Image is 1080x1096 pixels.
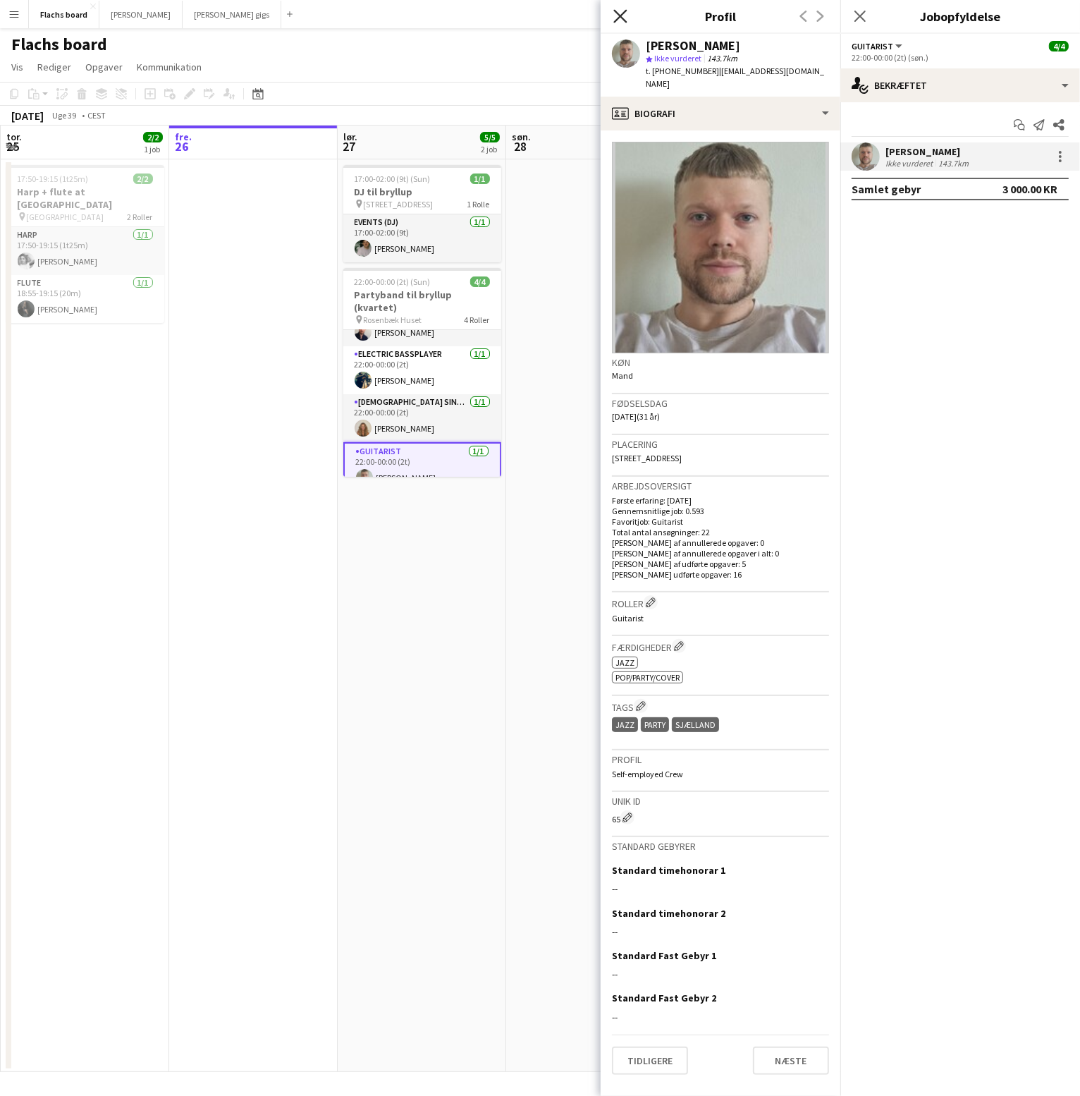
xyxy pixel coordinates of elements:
div: 22:00-00:00 (2t) (søn.) [852,52,1069,63]
span: tor. [6,130,22,143]
span: 17:50-19:15 (1t25m) [18,173,89,184]
h3: DJ til bryllup [343,185,501,198]
span: 1 Rolle [467,199,490,209]
button: [PERSON_NAME] gigs [183,1,281,28]
h3: Arbejdsoversigt [612,480,829,492]
app-job-card: 17:50-19:15 (1t25m)2/2Harp + flute at [GEOGRAPHIC_DATA] [GEOGRAPHIC_DATA]2 RollerHarp1/117:50-19:... [6,165,164,323]
img: Mandskabs avatar eller foto [612,142,829,353]
span: Guitarist [852,41,893,51]
h3: Standard Fast Gebyr 1 [612,949,716,962]
button: Tidligere [612,1047,688,1075]
h3: Standard timehonorar 1 [612,864,725,877]
app-card-role: Harp1/117:50-19:15 (1t25m)[PERSON_NAME] [6,227,164,275]
div: Biografi [601,97,840,130]
div: -- [612,925,829,938]
div: 3 000.00 KR [1002,182,1057,196]
span: 1/1 [470,173,490,184]
div: 65 [612,810,829,824]
span: 28 [510,138,531,154]
span: 4 Roller [465,315,490,325]
span: fre. [175,130,192,143]
span: Kommunikation [137,61,202,73]
h3: Køn [612,356,829,369]
span: | [EMAIL_ADDRESS][DOMAIN_NAME] [646,66,824,89]
span: 4/4 [1049,41,1069,51]
button: [PERSON_NAME] [99,1,183,28]
span: Rosenbæk Huset [364,315,422,325]
div: Jazz [612,717,638,732]
h3: Harp + flute at [GEOGRAPHIC_DATA] [6,185,164,211]
span: søn. [512,130,531,143]
p: Første erfaring: [DATE] [612,495,829,506]
span: t. [PHONE_NUMBER] [646,66,719,76]
h3: Profil [601,7,840,25]
span: Ikke vurderet [654,53,701,63]
div: 2 job [481,144,499,154]
span: 143.7km [704,53,740,63]
app-card-role: [DEMOGRAPHIC_DATA] Singer1/122:00-00:00 (2t)[PERSON_NAME] [343,394,501,442]
span: 2/2 [143,132,163,142]
span: Mand [612,370,633,381]
a: Opgaver [80,58,128,76]
span: Vis [11,61,23,73]
span: [STREET_ADDRESS] [364,199,434,209]
button: Guitarist [852,41,904,51]
p: Favoritjob: Guitarist [612,516,829,527]
h3: Fødselsdag [612,397,829,410]
span: Pop/Party/Cover [615,672,680,683]
app-job-card: 22:00-00:00 (2t) (Sun)4/4Partyband til bryllup (kvartet) Rosenbæk Huset4 RollerDrummer1/122:00-00... [343,268,501,477]
span: Jazz [615,657,634,668]
span: Uge 39 [47,110,82,121]
span: 26 [173,138,192,154]
div: -- [612,1011,829,1023]
span: 2 Roller [128,212,153,222]
span: 2/2 [133,173,153,184]
span: Rediger [37,61,71,73]
div: Party [641,717,669,732]
div: [DATE] [11,109,44,123]
app-job-card: 17:00-02:00 (9t) (Sun)1/1DJ til bryllup [STREET_ADDRESS]1 RolleEvents (DJ)1/117:00-02:00 (9t)[PER... [343,165,501,262]
span: Opgaver [85,61,123,73]
span: [STREET_ADDRESS] [612,453,682,463]
span: 22:00-00:00 (2t) (Sun) [355,276,431,287]
span: 17:00-02:00 (9t) (Sun) [355,173,431,184]
span: 25 [4,138,22,154]
h3: Profil [612,753,829,766]
span: 4/4 [470,276,490,287]
div: -- [612,882,829,895]
span: [DATE] (31 år) [612,411,660,422]
app-card-role: Guitarist1/122:00-00:00 (2t)[PERSON_NAME] [343,442,501,493]
span: 5/5 [480,132,500,142]
h3: Færdigheder [612,639,829,654]
a: Rediger [32,58,77,76]
h3: Standard timehonorar 2 [612,907,725,920]
app-card-role: Flute1/118:55-19:15 (20m)[PERSON_NAME] [6,275,164,323]
a: Vis [6,58,29,76]
h3: Tags [612,699,829,714]
div: Sjælland [672,717,719,732]
app-card-role: Electric Bassplayer1/122:00-00:00 (2t)[PERSON_NAME] [343,346,501,394]
p: [PERSON_NAME] af annullerede opgaver i alt: 0 [612,548,829,559]
span: Guitarist [612,613,644,623]
button: Næste [753,1047,829,1075]
h3: Standard Fast Gebyr 2 [612,992,716,1004]
span: 27 [341,138,357,154]
div: 143.7km [935,158,971,169]
p: [PERSON_NAME] af udførte opgaver: 5 [612,559,829,569]
div: Bekræftet [840,68,1080,102]
h1: Flachs board [11,34,107,55]
h3: Jobopfyldelse [840,7,1080,25]
app-card-role: Events (DJ)1/117:00-02:00 (9t)[PERSON_NAME] [343,214,501,262]
p: [PERSON_NAME] af annullerede opgaver: 0 [612,537,829,548]
button: Flachs board [29,1,99,28]
span: lør. [343,130,357,143]
p: Self-employed Crew [612,769,829,779]
h3: Roller [612,595,829,610]
p: Gennemsnitlige job: 0.593 [612,506,829,516]
div: -- [612,968,829,980]
span: [GEOGRAPHIC_DATA] [27,212,104,222]
p: Total antal ansøgninger: 22 [612,527,829,537]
